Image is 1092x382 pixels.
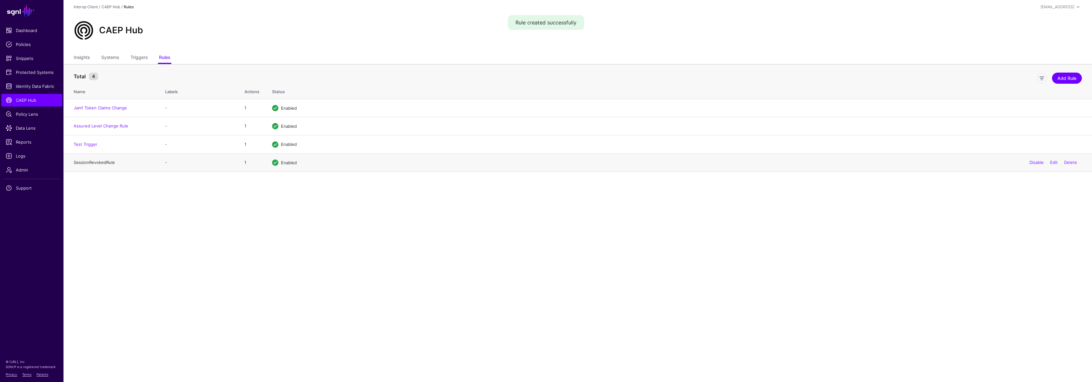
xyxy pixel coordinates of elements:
strong: Rules [124,4,134,9]
th: Labels [159,82,238,99]
a: Terms [22,372,31,376]
a: Edit [1050,160,1058,165]
span: Logs [6,153,58,159]
span: Dashboard [6,27,58,34]
td: 1 [238,99,266,117]
a: Policies [1,38,62,51]
span: Protected Systems [6,69,58,75]
span: CAEP Hub [6,97,58,103]
p: © [URL], Inc [6,359,58,364]
a: Assured Level Change Rule [74,123,128,128]
div: / [98,4,102,10]
a: Add Rule [1052,73,1082,84]
div: / [120,4,124,10]
p: SGNL® is a registered trademark [6,364,58,369]
span: Data Lens [6,125,58,131]
div: [EMAIL_ADDRESS] [1041,4,1074,10]
th: Status [266,82,1092,99]
a: Triggers [130,52,148,64]
span: Admin [6,167,58,173]
a: Interop Client [74,4,98,9]
h2: CAEP Hub [99,25,143,36]
a: Patents [37,372,48,376]
a: Protected Systems [1,66,62,79]
a: Logs [1,150,62,162]
a: Admin [1,164,62,176]
a: Identity Data Fabric [1,80,62,93]
a: Systems [101,52,119,64]
span: Enabled [281,142,297,147]
span: Enabled [281,160,297,165]
a: CAEP Hub [1,94,62,107]
a: Reports [1,136,62,148]
a: Policy Lens [1,108,62,120]
a: Rules [159,52,170,64]
a: SessionRevokedRule [74,160,115,165]
a: SGNL [4,4,60,18]
span: Policy Lens [6,111,58,117]
td: 1 [238,153,266,172]
a: Disable [1029,160,1044,165]
span: Reports [6,139,58,145]
a: Dashboard [1,24,62,37]
span: Enabled [281,105,297,110]
a: Insights [74,52,90,64]
span: Snippets [6,55,58,62]
td: - [159,153,238,172]
span: Identity Data Fabric [6,83,58,89]
strong: Total [74,73,86,80]
a: CAEP Hub [102,4,120,9]
div: Rule created successfully [508,15,584,30]
td: - [159,117,238,135]
td: - [159,135,238,153]
td: 1 [238,117,266,135]
a: Snippets [1,52,62,65]
a: Jamf Token Claims Change [74,105,127,110]
a: Test Trigger [74,142,97,147]
th: Name [63,82,159,99]
th: Actions [238,82,266,99]
td: - [159,99,238,117]
a: Privacy [6,372,17,376]
span: Support [6,185,58,191]
a: Data Lens [1,122,62,134]
td: 1 [238,135,266,153]
small: 4 [89,73,98,80]
span: Policies [6,41,58,48]
a: Delete [1064,160,1077,165]
span: Enabled [281,124,297,129]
